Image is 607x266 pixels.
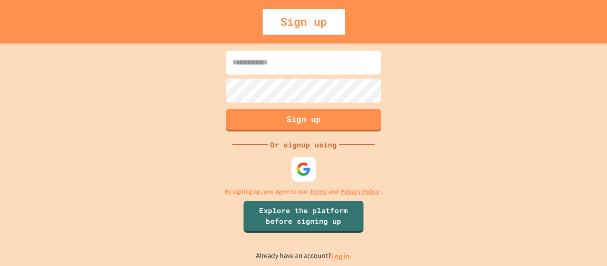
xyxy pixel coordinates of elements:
p: Already have an account? [256,250,351,262]
img: google-icon.svg [296,162,311,176]
button: Sign up [226,109,381,131]
a: Explore the platform before signing up [244,201,363,233]
div: Or signup using [268,139,339,150]
div: Sign up [263,9,345,35]
p: By signing up, you agree to our and . [224,187,383,196]
a: Privacy Policy [341,187,379,196]
a: Log in. [331,251,351,261]
a: Terms [310,187,326,196]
